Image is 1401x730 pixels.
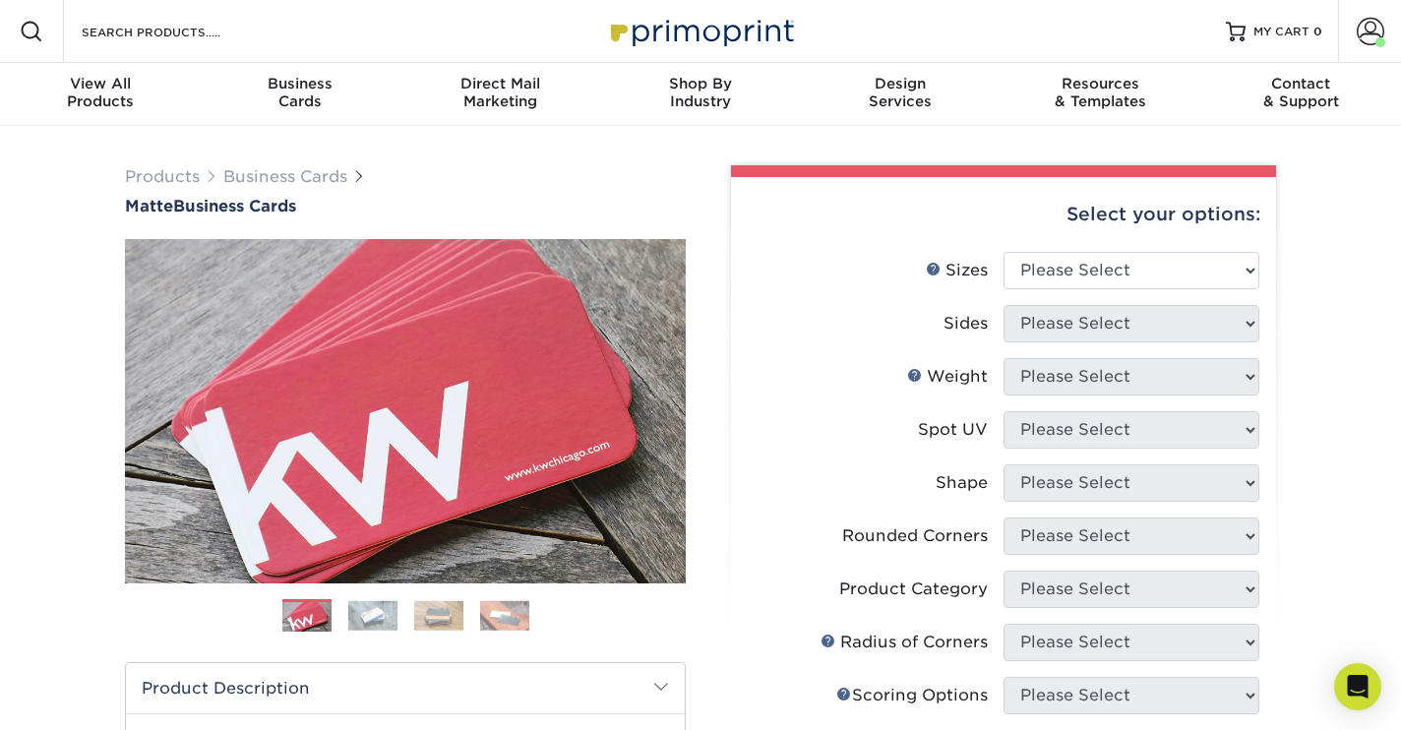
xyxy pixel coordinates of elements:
img: Business Cards 01 [282,592,332,641]
span: MY CART [1253,24,1310,40]
span: Business [200,75,399,92]
img: Business Cards 03 [414,600,463,631]
span: Contact [1201,75,1401,92]
div: Scoring Options [836,684,988,707]
span: 0 [1313,25,1322,38]
div: Radius of Corners [821,631,988,654]
div: & Support [1201,75,1401,110]
a: DesignServices [801,63,1001,126]
a: Resources& Templates [1001,63,1200,126]
div: Services [801,75,1001,110]
div: Sides [944,312,988,335]
div: Sizes [926,259,988,282]
a: MatteBusiness Cards [125,197,686,215]
span: Matte [125,197,173,215]
div: Select your options: [747,177,1260,252]
div: & Templates [1001,75,1200,110]
a: Contact& Support [1201,63,1401,126]
span: Design [801,75,1001,92]
a: Business Cards [223,167,347,186]
span: Shop By [600,75,800,92]
div: Shape [936,471,988,495]
a: Direct MailMarketing [400,63,600,126]
span: Direct Mail [400,75,600,92]
a: Shop ByIndustry [600,63,800,126]
div: Cards [200,75,399,110]
div: Open Intercom Messenger [1334,663,1381,710]
div: Weight [907,365,988,389]
img: Matte 01 [125,131,686,692]
a: BusinessCards [200,63,399,126]
img: Primoprint [602,10,799,52]
div: Rounded Corners [842,524,988,548]
h2: Product Description [126,663,685,713]
img: Business Cards 04 [480,600,529,631]
h1: Business Cards [125,197,686,215]
img: Business Cards 02 [348,600,397,631]
input: SEARCH PRODUCTS..... [80,20,272,43]
iframe: Google Customer Reviews [5,670,167,723]
div: Spot UV [918,418,988,442]
div: Marketing [400,75,600,110]
div: Product Category [839,578,988,601]
span: Resources [1001,75,1200,92]
div: Industry [600,75,800,110]
a: Products [125,167,200,186]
